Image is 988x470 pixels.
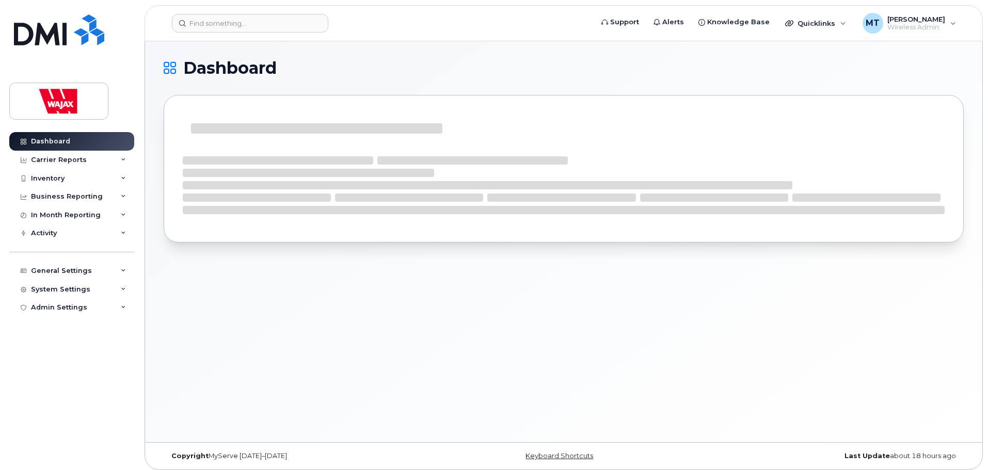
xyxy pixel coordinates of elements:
[525,452,593,460] a: Keyboard Shortcuts
[697,452,964,460] div: about 18 hours ago
[183,60,277,76] span: Dashboard
[171,452,209,460] strong: Copyright
[164,452,431,460] div: MyServe [DATE]–[DATE]
[844,452,890,460] strong: Last Update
